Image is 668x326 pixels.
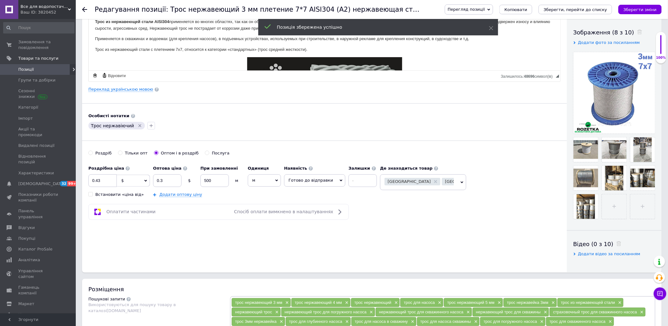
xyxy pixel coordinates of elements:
span: Перегляд позиції [448,7,485,12]
span: Каталог ProSale [18,246,52,252]
span: × [496,300,501,305]
b: Роздрібна ціна [88,166,124,171]
span: трос для погружного насоса [484,319,537,324]
a: Зробити резервну копію зараз [92,72,98,79]
label: При замовленні [200,166,245,171]
div: Кiлькiсть символiв [501,73,556,79]
span: × [343,300,349,305]
p: Трос из нержавеющий стали с плетением 7х7, относится к категории «стандартных» (трос средней жест... [6,55,465,62]
span: [DEMOGRAPHIC_DATA] [18,181,65,187]
div: м [229,178,245,184]
span: Покупці [18,236,35,241]
div: Тільки опт [125,150,148,156]
span: × [539,319,544,324]
span: Сезонні знижки [18,88,58,100]
div: Повернутися назад [82,7,87,12]
span: Відео (0 з 10) [573,241,613,247]
span: Копіювати [504,7,527,12]
span: страховочный трос для скважинного насоса [553,310,637,314]
span: Оплатити частинами [106,209,156,214]
span: × [542,310,547,315]
button: Зберегти, перейти до списку [539,5,612,14]
div: Зображення (8 з 10) [573,28,655,36]
div: 100% [656,56,666,60]
h1: Редагування позиції: Трос нержавеющий 3 мм плетение 7*7 AISI304 (A2) нержавеющая сталь для подвеш... [95,6,568,13]
span: трос для глубинного насоса [289,319,343,324]
a: Додати оптову ціну [159,192,202,197]
input: Пошук [3,22,75,33]
div: Розміщення [88,285,655,293]
span: нержавеющий трос [235,310,272,314]
b: Де знаходиться товар [380,166,432,171]
input: 0 [200,174,229,187]
span: × [437,300,442,305]
span: Використовуються для пошуку товару в каталозі [DOMAIN_NAME] [88,302,176,313]
div: Пошукові запити [88,296,125,302]
span: Маркет [18,301,34,307]
span: трос 3мм нержавейка [235,319,277,324]
i: Зберегти зміни [623,7,657,12]
span: × [409,319,415,324]
span: [GEOGRAPHIC_DATA] [388,179,431,184]
span: [GEOGRAPHIC_DATA] [445,179,488,184]
span: нержавеющий трос для погружного насоса [285,310,367,314]
div: Ваш ID: 3820452 [21,9,76,15]
a: Переклад українською мовою [88,87,153,92]
label: Одиниця [248,166,281,171]
span: трос нержавеющий 3 мм [235,300,282,305]
b: Наявність [284,166,307,171]
span: Готово до відправки [289,178,333,183]
span: × [393,300,398,305]
div: Роздріб [95,150,112,156]
span: × [473,319,478,324]
span: Характеристики [18,170,54,176]
span: Управління сайтом [18,268,58,280]
input: 0 [153,174,182,187]
strong: Трос из нержавеющей стали AISI304 [6,28,81,33]
span: × [607,319,612,324]
span: Додати відео за посиланням [578,251,641,256]
span: Групи та добірки [18,77,56,83]
b: Оптова ціна [153,166,182,171]
span: × [617,300,622,305]
svg: Видалити мітку [137,123,142,128]
span: Спосіб оплати вимкнено в налаштуваннях [234,209,333,214]
span: Показники роботи компанії [18,192,58,203]
span: трос для насоса в скважину [355,319,408,324]
span: Замовлення та повідомлення [18,39,58,51]
span: Категорії [18,105,38,110]
span: Імпорт [18,116,33,121]
div: $ [182,178,197,184]
input: - [349,174,377,187]
span: Відновити [107,73,126,79]
span: трос для скважинного насоса [550,319,605,324]
span: × [274,310,279,315]
span: Потягніть для зміни розмірів [556,75,559,78]
span: 99+ [67,181,78,186]
span: нержавеющий трос для скважины [476,310,541,314]
span: Налаштування [18,312,51,317]
p: Применяется в скважинах и водоемах (для крепления насосов), в подъемных устройствах, используемых... [6,44,465,51]
span: Відновлення позицій [18,154,58,165]
span: м [248,174,281,186]
span: 48696 [524,74,534,79]
b: Залишки [349,166,370,171]
span: трос для насоса скважины [420,319,471,324]
span: Акції та промокоди [18,126,58,138]
span: × [639,310,644,315]
span: Видалені позиції [18,143,55,148]
span: трос нержавейка 3мм [507,300,548,305]
button: Копіювати [499,5,532,14]
span: Гаманець компанії [18,285,58,296]
span: × [550,300,555,305]
i: Зберегти, перейти до списку [544,7,607,12]
span: × [344,319,349,324]
body: Редактор, 1081D18E-23C1-40F1-BF34-D3E4A5A67DE4 [6,6,465,263]
span: нержавеющий трос для скважинного насоса [379,310,464,314]
span: Товари та послуги [18,56,58,61]
span: Додати фото за посиланням [578,40,640,45]
span: Трос нержавіючий [91,123,134,128]
span: трос нержавеющий 5 мм [447,300,494,305]
div: Послуга [212,150,230,156]
span: Аналітика [18,257,40,263]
